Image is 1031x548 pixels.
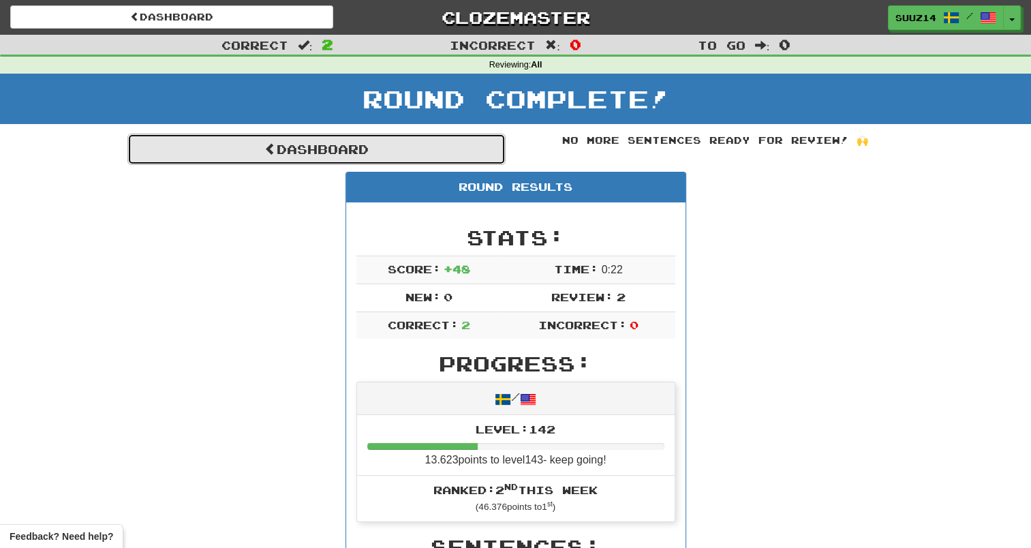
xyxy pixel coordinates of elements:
h2: Progress: [356,352,675,375]
span: Correct: [388,318,459,331]
sup: st [547,500,553,508]
span: Incorrect [450,38,536,52]
span: / [966,11,973,20]
a: Clozemaster [354,5,677,29]
span: : [298,40,313,51]
span: 2 [461,318,470,331]
span: New: [405,290,441,303]
span: Ranked: 2 this week [433,483,598,496]
sup: nd [504,482,518,491]
strong: All [531,60,542,70]
span: Level: 142 [476,423,555,436]
h1: Round Complete! [5,85,1026,112]
li: 13.623 points to level 143 - keep going! [357,415,675,476]
span: 0 : 22 [602,264,623,275]
span: To go [698,38,745,52]
span: Score: [388,262,441,275]
span: Incorrect: [538,318,627,331]
a: Dashboard [127,134,506,165]
div: / [357,382,675,414]
small: ( 46.376 points to 1 ) [476,502,556,512]
span: Correct [221,38,288,52]
span: 2 [617,290,626,303]
span: 0 [444,290,452,303]
a: Suuz14 / [888,5,1004,30]
span: 0 [779,36,790,52]
span: 0 [570,36,581,52]
span: Time: [554,262,598,275]
div: Round Results [346,172,686,202]
span: 2 [322,36,333,52]
span: Suuz14 [895,12,936,24]
span: 0 [630,318,638,331]
h2: Stats: [356,226,675,249]
span: Review: [551,290,613,303]
span: : [755,40,770,51]
span: : [545,40,560,51]
a: Dashboard [10,5,333,29]
span: Open feedback widget [10,530,113,543]
div: No more sentences ready for review! 🙌 [526,134,904,147]
span: + 48 [444,262,470,275]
